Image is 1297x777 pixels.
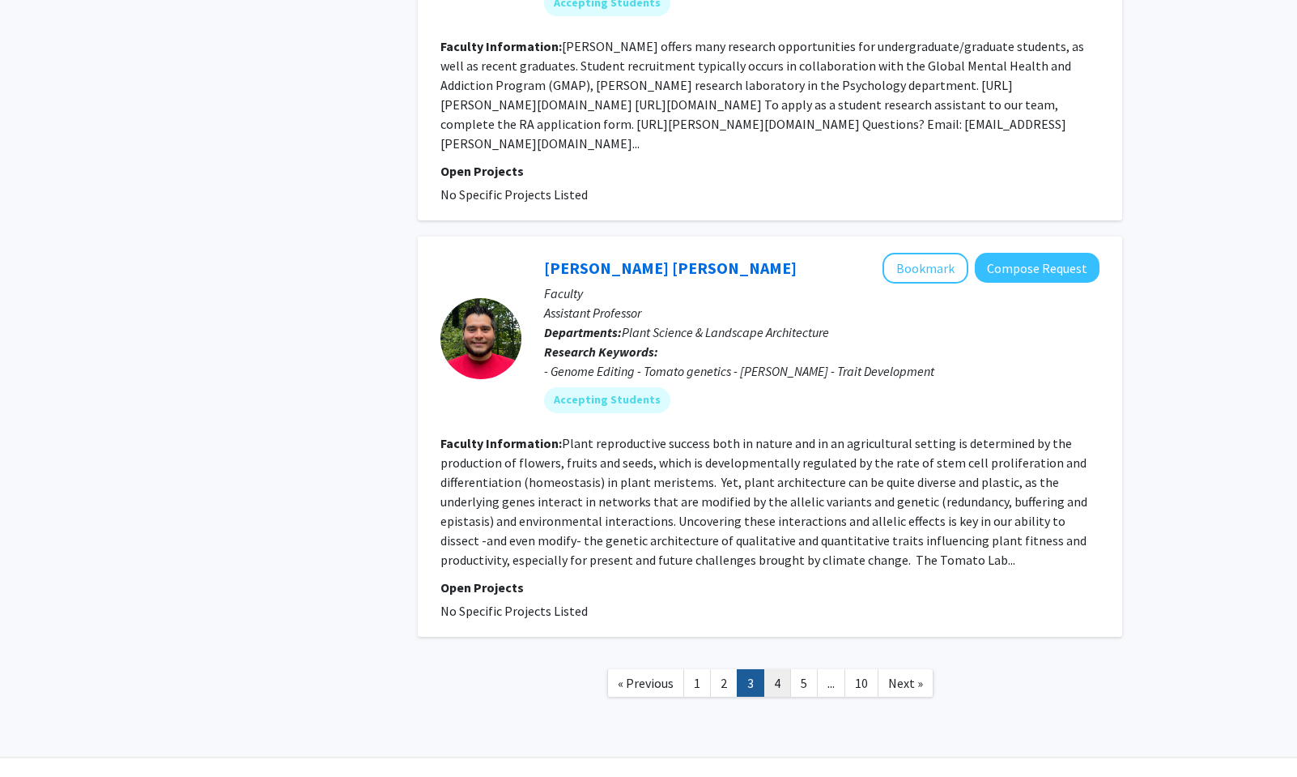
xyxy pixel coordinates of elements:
a: 1 [683,669,711,698]
button: Compose Request to Daniel Rodriguez Leal [975,253,1099,283]
mat-chip: Accepting Students [544,387,670,413]
a: Previous [607,669,684,698]
p: Assistant Professor [544,303,1099,322]
span: ... [827,675,835,691]
button: Add Daniel Rodriguez Leal to Bookmarks [882,253,968,284]
span: « Previous [618,675,674,691]
nav: Page navigation [418,653,1122,719]
p: Open Projects [440,161,1099,181]
fg-read-more: [PERSON_NAME] offers many research opportunities for undergraduate/graduate students, as well as ... [440,38,1084,152]
b: Research Keywords: [544,344,658,360]
span: No Specific Projects Listed [440,603,588,619]
span: No Specific Projects Listed [440,186,588,203]
a: 5 [790,669,818,698]
a: 10 [844,669,878,698]
span: Plant Science & Landscape Architecture [622,324,829,340]
b: Faculty Information: [440,38,562,54]
b: Faculty Information: [440,435,562,451]
span: Next » [888,675,923,691]
a: Next [878,669,933,698]
a: 3 [737,669,764,698]
a: 4 [763,669,791,698]
iframe: Chat [12,704,69,765]
b: Departments: [544,324,622,340]
fg-read-more: Plant reproductive success both in nature and in an agricultural setting is determined by the pro... [440,435,1087,568]
p: Open Projects [440,578,1099,597]
a: 2 [710,669,738,698]
a: [PERSON_NAME] [PERSON_NAME] [544,258,797,278]
p: Faculty [544,284,1099,303]
div: - Genome Editing - Tomato genetics - [PERSON_NAME] - Trait Development [544,361,1099,381]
